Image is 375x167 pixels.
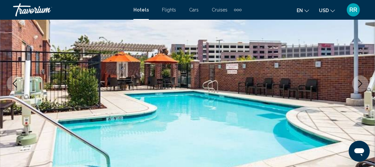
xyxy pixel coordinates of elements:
[234,5,242,15] button: Extra navigation items
[297,6,309,15] button: Change language
[162,7,176,12] a: Flights
[212,7,227,12] a: Cruises
[133,7,149,12] a: Hotels
[7,75,23,92] button: Previous image
[349,141,370,162] iframe: Button to launch messaging window
[189,7,199,12] a: Cars
[345,3,362,17] button: User Menu
[352,75,368,92] button: Next image
[297,8,303,13] span: en
[319,6,335,15] button: Change currency
[319,8,329,13] span: USD
[349,7,357,13] span: RR
[13,3,127,16] a: Travorium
